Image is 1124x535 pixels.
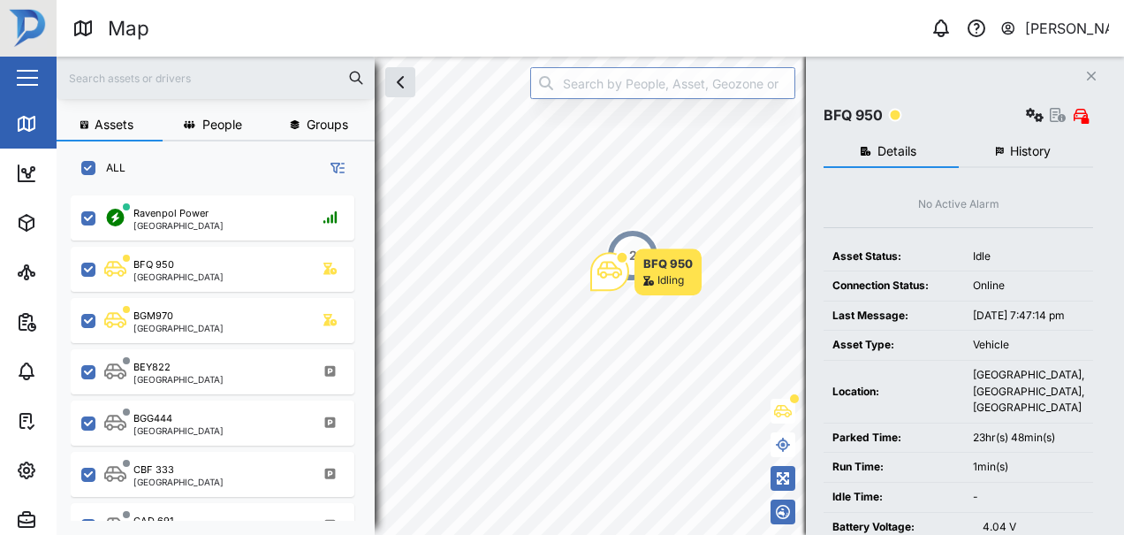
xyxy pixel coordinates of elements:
div: Map [108,13,149,44]
div: [GEOGRAPHIC_DATA] [133,375,224,384]
button: [PERSON_NAME] [999,16,1110,41]
div: [GEOGRAPHIC_DATA] [133,272,224,281]
div: Admin [46,510,98,530]
div: [PERSON_NAME] [1025,18,1110,40]
span: Details [877,145,916,157]
canvas: Map [57,57,1124,535]
div: No Active Alarm [918,196,999,213]
span: Assets [95,118,133,131]
div: Run Time: [832,459,955,476]
div: Ravenpol Power [133,206,209,221]
div: BFQ 950 [643,255,693,272]
div: Settings [46,461,109,480]
div: BGG444 [133,411,172,426]
div: Tasks [46,411,95,431]
div: Connection Status: [832,278,955,294]
div: BFQ 950 [133,257,174,272]
span: History [1010,145,1051,157]
div: Reports [46,312,106,332]
div: [GEOGRAPHIC_DATA] [133,324,224,332]
div: Dashboard [46,164,125,183]
div: Asset Type: [832,337,955,354]
div: Online [973,278,1084,294]
div: BFQ 950 [824,104,883,126]
div: 23hr(s) 48min(s) [973,430,1084,447]
div: Idle Time: [832,489,955,506]
div: Map marker [590,248,702,295]
div: Idling [657,272,684,289]
div: BEY822 [133,360,171,375]
div: Last Message: [832,308,955,325]
div: - [973,489,1084,506]
div: Map marker [606,229,659,282]
div: 1min(s) [973,459,1084,476]
div: CBF 333 [133,462,174,478]
div: 2 [629,246,637,265]
input: Search assets or drivers [67,65,364,91]
div: [DATE] 7:47:14 pm [973,308,1084,325]
div: grid [71,189,374,521]
span: Groups [307,118,348,131]
div: Alarms [46,362,101,381]
div: [GEOGRAPHIC_DATA] [133,478,224,486]
div: Map [46,114,86,134]
label: ALL [95,161,125,175]
div: Location: [832,384,955,401]
div: [GEOGRAPHIC_DATA] [133,221,224,230]
span: People [202,118,242,131]
div: Sites [46,263,88,282]
div: Idle [973,248,1084,265]
input: Search by People, Asset, Geozone or Place [530,67,795,99]
div: [GEOGRAPHIC_DATA], [GEOGRAPHIC_DATA], [GEOGRAPHIC_DATA] [973,367,1084,417]
div: GAD 691 [133,514,173,529]
div: Parked Time: [832,430,955,447]
div: Vehicle [973,337,1084,354]
img: Main Logo [9,9,48,48]
div: [GEOGRAPHIC_DATA] [133,426,224,435]
div: Assets [46,213,101,233]
div: BGM970 [133,309,173,324]
div: Asset Status: [832,248,955,265]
